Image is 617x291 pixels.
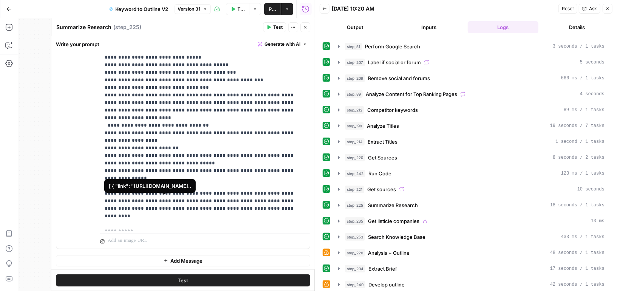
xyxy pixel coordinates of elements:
span: Label if social or forum [368,59,421,66]
span: ( step_225 ) [113,23,141,31]
span: 10 seconds [577,186,605,193]
button: Publish [264,3,281,15]
button: 3 seconds / 1 tasks [334,40,609,53]
span: step_51 [345,43,362,50]
span: 433 ms / 1 tasks [561,234,605,240]
span: 17 seconds / 1 tasks [550,265,605,272]
span: Search Knowledge Base [368,233,425,241]
span: Summarize Research [368,201,418,209]
button: 13 ms [334,215,609,227]
button: 666 ms / 1 tasks [334,72,609,84]
span: step_253 [345,233,365,241]
span: step_214 [345,138,365,145]
button: 10 seconds [334,183,609,195]
span: step_209 [345,74,365,82]
button: 8 seconds / 2 tasks [334,152,609,164]
button: 5 seconds [334,56,609,68]
span: step_212 [345,106,364,114]
span: Version 31 [178,6,201,12]
span: 18 seconds / 1 tasks [550,202,605,209]
span: step_198 [345,122,364,130]
button: Inputs [394,21,465,33]
span: Get sources [367,186,396,193]
span: Publish [269,5,276,13]
button: Version 31 [175,4,211,14]
button: Generate with AI [255,39,310,49]
span: 4 seconds [580,91,605,98]
span: 3 seconds / 1 tasks [553,43,605,50]
span: Get listicle companies [368,217,419,225]
button: 17 seconds / 1 tasks [334,263,609,275]
button: 123 ms / 1 tasks [334,167,609,180]
button: 1 second / 1 tasks [334,136,609,148]
button: 4 seconds [334,88,609,100]
button: Keyword to Outline V2 [104,3,173,15]
span: 123 ms / 1 tasks [561,170,605,177]
span: 89 ms / 1 tasks [564,107,605,113]
button: Test [56,274,310,286]
textarea: Summarize Research [56,23,111,31]
button: 433 ms / 1 tasks [334,231,609,243]
span: Generate with AI [264,41,300,48]
span: Keyword to Outline V2 [116,5,169,13]
button: Test Workflow [226,3,249,15]
span: Develop outline [368,281,405,288]
span: 48 seconds / 1 tasks [550,249,605,256]
div: Write your prompt [51,36,315,52]
span: 5 seconds [580,59,605,66]
span: 42 seconds / 1 tasks [550,281,605,288]
span: step_242 [345,170,365,177]
span: 8 seconds / 2 tasks [553,154,605,161]
span: step_240 [345,281,365,288]
div: [ { "link": "[URL][DOMAIN_NAME].. [109,182,191,190]
span: 19 seconds / 7 tasks [550,122,605,129]
button: Output [320,21,391,33]
span: 1 second / 1 tasks [555,138,605,145]
span: Competitor keywords [367,106,418,114]
span: step_226 [345,249,365,257]
span: Reset [562,5,574,12]
span: Extract Brief [368,265,397,272]
button: Reset [558,4,577,14]
span: step_204 [345,265,365,272]
span: step_207 [345,59,365,66]
span: Get Sources [368,154,397,161]
span: step_221 [345,186,364,193]
span: step_225 [345,201,365,209]
span: Ask [589,5,597,12]
span: step_235 [345,217,365,225]
button: Logs [468,21,539,33]
button: 48 seconds / 1 tasks [334,247,609,259]
button: Add Message [56,255,310,266]
button: 89 ms / 1 tasks [334,104,609,116]
button: Test [263,22,286,32]
span: Test [273,24,283,31]
span: 666 ms / 1 tasks [561,75,605,82]
span: Run Code [368,170,391,177]
span: step_220 [345,154,365,161]
button: Details [541,21,612,33]
button: 42 seconds / 1 tasks [334,279,609,291]
button: Ask [579,4,600,14]
button: 19 seconds / 7 tasks [334,120,609,132]
span: step_89 [345,90,363,98]
span: Test Workflow [238,5,245,13]
span: Add Message [170,257,203,265]
span: 13 ms [591,218,605,224]
span: Analysis + Outline [368,249,410,257]
span: Extract Titles [368,138,397,145]
span: Remove social and forums [368,74,430,82]
span: Perform Google Search [365,43,420,50]
button: 18 seconds / 1 tasks [334,199,609,211]
span: Analyze Content for Top Ranking Pages [366,90,457,98]
span: Analyze Titles [367,122,399,130]
span: Test [178,277,189,284]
